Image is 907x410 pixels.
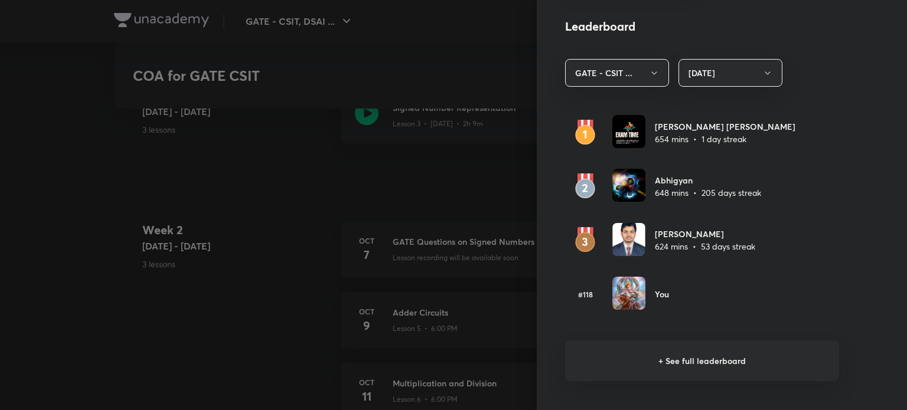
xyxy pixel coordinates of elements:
[655,174,761,186] h6: Abhigyan
[565,59,669,87] button: GATE - CSIT ...
[678,59,782,87] button: [DATE]
[565,120,605,146] img: rank1.svg
[655,288,669,300] h6: You
[655,120,795,133] h6: [PERSON_NAME] [PERSON_NAME]
[612,169,645,202] img: Avatar
[655,228,755,240] h6: [PERSON_NAME]
[612,277,645,310] img: Avatar
[612,223,645,256] img: Avatar
[565,227,605,253] img: rank3.svg
[612,115,645,148] img: Avatar
[565,289,605,300] h6: #118
[565,18,839,35] h4: Leaderboard
[655,240,755,252] p: 624 mins • 53 days streak
[655,186,761,199] p: 648 mins • 205 days streak
[565,340,839,381] h6: + See full leaderboard
[655,133,795,145] p: 654 mins • 1 day streak
[565,173,605,199] img: rank2.svg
